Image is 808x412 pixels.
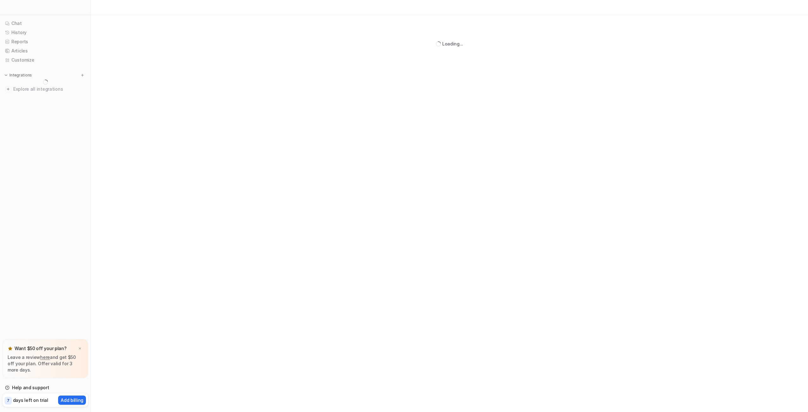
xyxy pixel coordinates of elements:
[442,40,463,47] div: Loading...
[40,354,50,360] a: here
[4,73,8,77] img: expand menu
[8,354,83,373] p: Leave a review and get $50 off your plan. Offer valid for 3 more days.
[8,346,13,351] img: star
[7,398,9,403] p: 7
[58,396,86,405] button: Add billing
[3,37,88,46] a: Reports
[3,383,88,392] a: Help and support
[5,86,11,92] img: explore all integrations
[80,73,85,77] img: menu_add.svg
[13,397,48,403] p: days left on trial
[15,345,67,352] p: Want $50 off your plan?
[3,19,88,28] a: Chat
[3,85,88,94] a: Explore all integrations
[3,28,88,37] a: History
[3,72,34,78] button: Integrations
[3,46,88,55] a: Articles
[13,84,86,94] span: Explore all integrations
[78,347,82,351] img: x
[61,397,83,403] p: Add billing
[3,56,88,64] a: Customize
[9,73,32,78] p: Integrations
